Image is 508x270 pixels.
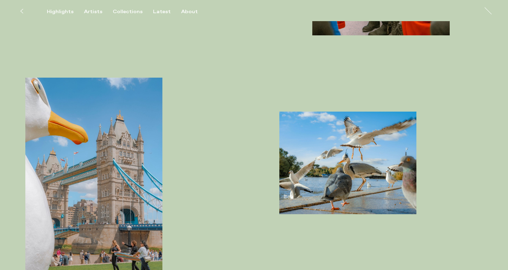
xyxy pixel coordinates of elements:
[113,9,143,15] div: Collections
[153,9,171,15] div: Latest
[47,9,84,15] button: Highlights
[84,9,113,15] button: Artists
[47,9,74,15] div: Highlights
[181,9,208,15] button: About
[153,9,181,15] button: Latest
[113,9,153,15] button: Collections
[84,9,102,15] div: Artists
[181,9,198,15] div: About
